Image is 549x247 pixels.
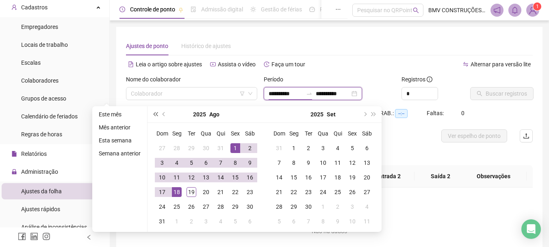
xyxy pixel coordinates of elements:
[427,110,445,116] span: Faltas:
[184,185,199,199] td: 2025-08-19
[184,126,199,141] th: Ter
[441,129,507,142] button: Ver espelho de ponto
[360,170,374,185] td: 2025-09-20
[272,155,286,170] td: 2025-09-07
[243,185,257,199] td: 2025-08-23
[187,202,196,212] div: 26
[199,155,213,170] td: 2025-08-06
[201,143,211,153] div: 30
[330,199,345,214] td: 2025-10-02
[228,155,243,170] td: 2025-08-08
[245,158,255,168] div: 9
[470,87,534,100] button: Buscar registros
[333,143,343,153] div: 4
[272,170,286,185] td: 2025-09-14
[245,173,255,182] div: 16
[155,126,169,141] th: Dom
[362,143,372,153] div: 6
[172,187,182,197] div: 18
[172,158,182,168] div: 4
[126,43,168,49] span: Ajustes de ponto
[230,173,240,182] div: 15
[228,185,243,199] td: 2025-08-22
[160,106,169,122] button: prev-year
[187,216,196,226] div: 2
[248,91,253,96] span: down
[523,133,529,139] span: upload
[216,187,226,197] div: 21
[362,173,372,182] div: 20
[461,110,464,116] span: 0
[21,206,60,212] span: Ajustes rápidos
[274,143,284,153] div: 31
[184,199,199,214] td: 2025-08-26
[333,173,343,182] div: 18
[304,173,313,182] div: 16
[245,187,255,197] div: 23
[401,75,432,84] span: Registros
[289,173,299,182] div: 15
[155,185,169,199] td: 2025-08-17
[360,126,374,141] th: Sáb
[347,158,357,168] div: 12
[228,170,243,185] td: 2025-08-15
[184,170,199,185] td: 2025-08-12
[172,202,182,212] div: 25
[274,173,284,182] div: 14
[306,90,312,97] span: swap-right
[243,155,257,170] td: 2025-08-09
[427,77,432,82] span: info-circle
[272,185,286,199] td: 2025-09-21
[213,214,228,229] td: 2025-09-04
[243,170,257,185] td: 2025-08-16
[243,126,257,141] th: Sáb
[316,214,330,229] td: 2025-10-08
[128,61,134,67] span: file-text
[216,202,226,212] div: 28
[119,7,125,12] span: clock-circle
[274,216,284,226] div: 5
[286,126,301,141] th: Seg
[335,7,341,12] span: ellipsis
[362,216,372,226] div: 11
[218,61,256,68] span: Assista o vídeo
[169,126,184,141] th: Seg
[347,173,357,182] div: 19
[230,216,240,226] div: 5
[243,141,257,155] td: 2025-08-02
[460,165,527,188] th: Observações
[333,187,343,197] div: 25
[362,158,372,168] div: 13
[345,214,360,229] td: 2025-10-10
[395,109,408,118] span: --:--
[157,216,167,226] div: 31
[289,187,299,197] div: 22
[21,168,58,175] span: Administração
[316,170,330,185] td: 2025-09-17
[360,185,374,199] td: 2025-09-27
[362,202,372,212] div: 4
[130,6,175,13] span: Controle de ponto
[18,232,26,240] span: facebook
[157,202,167,212] div: 24
[345,185,360,199] td: 2025-09-26
[318,158,328,168] div: 10
[533,2,541,11] sup: Atualize o seu contato no menu Meus Dados
[201,202,211,212] div: 27
[11,151,17,157] span: file
[362,187,372,197] div: 27
[274,187,284,197] div: 21
[199,199,213,214] td: 2025-08-27
[272,214,286,229] td: 2025-10-05
[289,202,299,212] div: 29
[169,185,184,199] td: 2025-08-18
[272,126,286,141] th: Dom
[330,185,345,199] td: 2025-09-25
[213,155,228,170] td: 2025-08-07
[333,202,343,212] div: 2
[286,214,301,229] td: 2025-10-06
[213,141,228,155] td: 2025-07-31
[306,90,312,97] span: to
[304,216,313,226] div: 7
[187,158,196,168] div: 5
